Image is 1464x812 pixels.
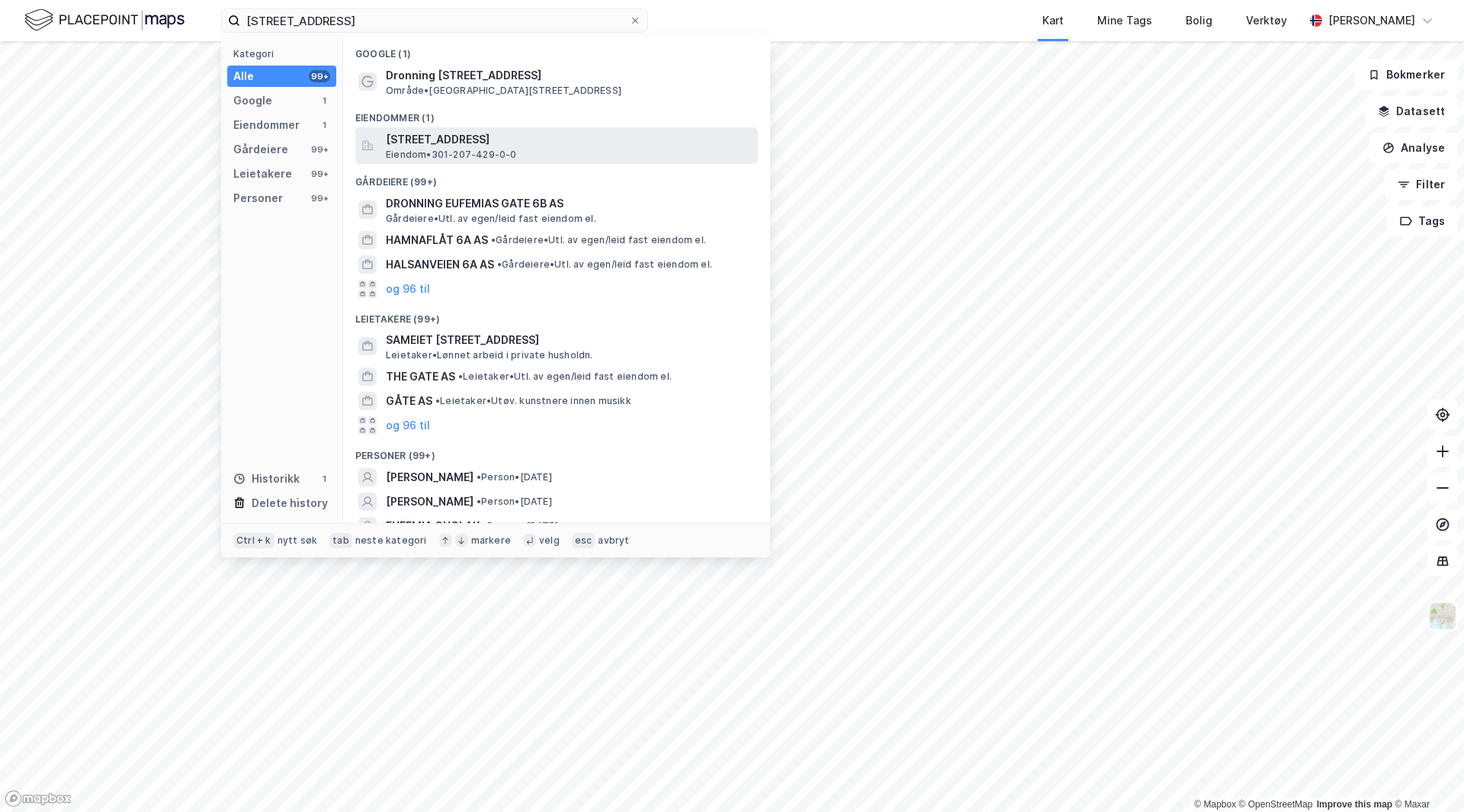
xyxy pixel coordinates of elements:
[458,371,672,383] span: Leietaker • Utl. av egen/leid fast eiendom el.
[572,533,596,548] div: esc
[497,258,712,271] span: Gårdeiere • Utl. av egen/leid fast eiendom el.
[318,119,330,131] div: 1
[386,468,474,486] span: [PERSON_NAME]
[477,471,481,483] span: •
[386,331,752,349] span: SAMEIET [STREET_ADDRESS]
[458,371,463,382] span: •
[1388,739,1464,812] div: Kontrollprogram for chat
[233,91,272,110] div: Google
[1428,602,1457,631] img: Z
[343,36,770,63] div: Google (1)
[343,100,770,127] div: Eiendommer (1)
[1194,799,1236,810] a: Mapbox
[1385,169,1458,200] button: Filter
[318,473,330,485] div: 1
[477,496,481,507] span: •
[386,517,480,535] span: EUFEMIA CUCLAK
[240,9,629,32] input: Søk på adresse, matrikkel, gårdeiere, leietakere eller personer
[386,85,621,97] span: Område • [GEOGRAPHIC_DATA][STREET_ADDRESS]
[435,395,440,406] span: •
[386,416,430,435] button: og 96 til
[491,234,496,246] span: •
[233,48,336,59] div: Kategori
[233,470,300,488] div: Historikk
[497,258,502,270] span: •
[233,533,274,548] div: Ctrl + k
[1369,133,1458,163] button: Analyse
[477,496,552,508] span: Person • [DATE]
[355,534,427,547] div: neste kategori
[233,165,292,183] div: Leietakere
[483,520,487,531] span: •
[386,130,752,149] span: [STREET_ADDRESS]
[386,255,494,274] span: HALSANVEIEN 6A AS
[343,438,770,465] div: Personer (99+)
[1328,11,1415,30] div: [PERSON_NAME]
[539,534,560,547] div: velg
[1317,799,1392,810] a: Improve this map
[24,7,185,34] img: logo.f888ab2527a4732fd821a326f86c7f29.svg
[477,471,552,483] span: Person • [DATE]
[386,66,752,85] span: Dronning [STREET_ADDRESS]
[483,520,558,532] span: Person • [DATE]
[309,192,330,204] div: 99+
[309,70,330,82] div: 99+
[491,234,706,246] span: Gårdeiere • Utl. av egen/leid fast eiendom el.
[329,533,352,548] div: tab
[318,95,330,107] div: 1
[5,790,72,807] a: Mapbox homepage
[1365,96,1458,127] button: Datasett
[386,280,430,298] button: og 96 til
[252,494,328,512] div: Delete history
[1387,206,1458,236] button: Tags
[386,367,455,386] span: THE GATE AS
[1042,11,1064,30] div: Kart
[343,301,770,329] div: Leietakere (99+)
[1097,11,1152,30] div: Mine Tags
[233,116,300,134] div: Eiendommer
[386,194,752,213] span: DRONNING EUFEMIAS GATE 6B AS
[598,534,629,547] div: avbryt
[343,164,770,191] div: Gårdeiere (99+)
[386,349,593,361] span: Leietaker • Lønnet arbeid i private husholdn.
[1388,739,1464,812] iframe: Chat Widget
[278,534,318,547] div: nytt søk
[386,213,596,225] span: Gårdeiere • Utl. av egen/leid fast eiendom el.
[1246,11,1287,30] div: Verktøy
[386,392,432,410] span: GÅTE AS
[386,149,517,161] span: Eiendom • 301-207-429-0-0
[386,493,474,511] span: [PERSON_NAME]
[1355,59,1458,90] button: Bokmerker
[386,231,488,249] span: HAMNAFLÅT 6A AS
[435,395,631,407] span: Leietaker • Utøv. kunstnere innen musikk
[1186,11,1212,30] div: Bolig
[471,534,511,547] div: markere
[233,140,288,159] div: Gårdeiere
[309,143,330,156] div: 99+
[233,67,254,85] div: Alle
[233,189,283,207] div: Personer
[309,168,330,180] div: 99+
[1239,799,1313,810] a: OpenStreetMap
